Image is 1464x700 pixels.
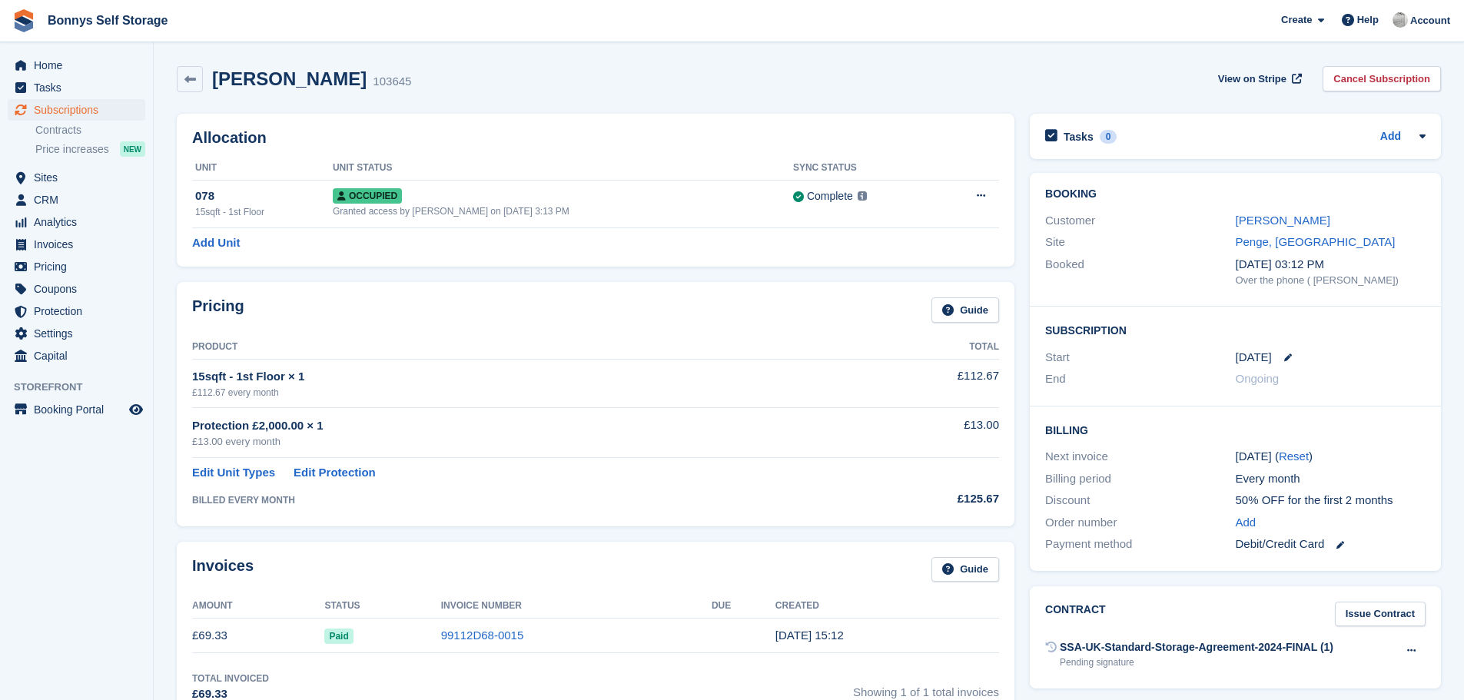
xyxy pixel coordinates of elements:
[35,123,145,138] a: Contracts
[1335,602,1426,627] a: Issue Contract
[1045,536,1235,553] div: Payment method
[8,189,145,211] a: menu
[1236,514,1257,532] a: Add
[441,594,712,619] th: Invoice Number
[850,335,999,360] th: Total
[1060,639,1333,655] div: SSA-UK-Standard-Storage-Agreement-2024-FINAL (1)
[8,278,145,300] a: menu
[1323,66,1441,91] a: Cancel Subscription
[931,297,999,323] a: Guide
[850,490,999,508] div: £125.67
[1236,372,1280,385] span: Ongoing
[1045,212,1235,230] div: Customer
[1045,256,1235,288] div: Booked
[120,141,145,157] div: NEW
[192,493,850,507] div: BILLED EVERY MONTH
[8,234,145,255] a: menu
[12,9,35,32] img: stora-icon-8386f47178a22dfd0bd8f6a31ec36ba5ce8667c1dd55bd0f319d3a0aa187defe.svg
[1410,13,1450,28] span: Account
[1045,514,1235,532] div: Order number
[1045,188,1426,201] h2: Booking
[192,386,850,400] div: £112.67 every month
[192,297,244,323] h2: Pricing
[192,619,324,653] td: £69.33
[333,204,793,218] div: Granted access by [PERSON_NAME] on [DATE] 3:13 PM
[34,189,126,211] span: CRM
[34,211,126,233] span: Analytics
[8,211,145,233] a: menu
[1045,370,1235,388] div: End
[34,323,126,344] span: Settings
[1236,273,1426,288] div: Over the phone ( [PERSON_NAME])
[212,68,367,89] h2: [PERSON_NAME]
[34,256,126,277] span: Pricing
[850,408,999,458] td: £13.00
[441,629,524,642] a: 99112D68-0015
[195,205,333,219] div: 15sqft - 1st Floor
[1100,130,1117,144] div: 0
[712,594,775,619] th: Due
[195,187,333,205] div: 078
[192,672,269,685] div: Total Invoiced
[35,142,109,157] span: Price increases
[373,73,411,91] div: 103645
[34,55,126,76] span: Home
[34,300,126,322] span: Protection
[1045,349,1235,367] div: Start
[333,188,402,204] span: Occupied
[192,594,324,619] th: Amount
[1236,470,1426,488] div: Every month
[324,629,353,644] span: Paid
[1045,602,1106,627] h2: Contract
[192,129,999,147] h2: Allocation
[294,464,376,482] a: Edit Protection
[34,345,126,367] span: Capital
[1045,470,1235,488] div: Billing period
[34,77,126,98] span: Tasks
[1045,448,1235,466] div: Next invoice
[1393,12,1408,28] img: James Bonny
[192,156,333,181] th: Unit
[8,300,145,322] a: menu
[8,399,145,420] a: menu
[14,380,153,395] span: Storefront
[1236,256,1426,274] div: [DATE] 03:12 PM
[1045,234,1235,251] div: Site
[192,368,850,386] div: 15sqft - 1st Floor × 1
[1045,422,1426,437] h2: Billing
[192,234,240,252] a: Add Unit
[1045,492,1235,509] div: Discount
[793,156,937,181] th: Sync Status
[1380,128,1401,146] a: Add
[127,400,145,419] a: Preview store
[8,55,145,76] a: menu
[34,278,126,300] span: Coupons
[34,99,126,121] span: Subscriptions
[1218,71,1286,87] span: View on Stripe
[1236,235,1396,248] a: Penge, [GEOGRAPHIC_DATA]
[333,156,793,181] th: Unit Status
[8,256,145,277] a: menu
[1212,66,1305,91] a: View on Stripe
[34,234,126,255] span: Invoices
[8,167,145,188] a: menu
[807,188,853,204] div: Complete
[1357,12,1379,28] span: Help
[1060,655,1333,669] div: Pending signature
[324,594,440,619] th: Status
[858,191,867,201] img: icon-info-grey-7440780725fd019a000dd9b08b2336e03edf1995a4989e88bcd33f0948082b44.svg
[192,417,850,435] div: Protection £2,000.00 × 1
[34,399,126,420] span: Booking Portal
[192,434,850,450] div: £13.00 every month
[192,557,254,582] h2: Invoices
[41,8,174,33] a: Bonnys Self Storage
[1281,12,1312,28] span: Create
[192,464,275,482] a: Edit Unit Types
[1236,349,1272,367] time: 2025-08-26 00:00:00 UTC
[1236,214,1330,227] a: [PERSON_NAME]
[775,629,844,642] time: 2025-08-26 14:12:54 UTC
[1064,130,1094,144] h2: Tasks
[931,557,999,582] a: Guide
[1279,450,1309,463] a: Reset
[1236,536,1426,553] div: Debit/Credit Card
